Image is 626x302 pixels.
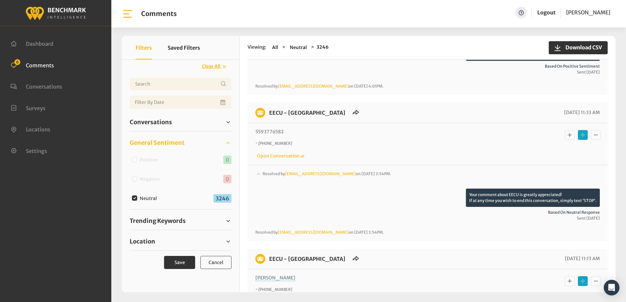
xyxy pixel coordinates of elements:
[255,254,265,264] img: benchmark
[248,44,266,51] span: Viewing:
[10,83,62,89] a: Conversations
[285,171,356,176] a: [EMAIL_ADDRESS][DOMAIN_NAME]
[278,230,349,235] a: [EMAIL_ADDRESS][DOMAIN_NAME]
[270,44,280,51] button: All
[200,256,231,269] button: Cancel
[26,83,62,90] span: Conversations
[130,77,231,91] input: Username
[255,287,292,292] i: ~ [PHONE_NUMBER]
[263,171,391,176] span: Resolved by on [DATE] 3:54PM.
[255,210,600,215] span: Based on neutral response
[14,59,20,65] span: 6
[138,195,162,202] label: Neutral
[26,126,50,133] span: Locations
[566,9,610,16] span: [PERSON_NAME]
[537,9,556,16] a: Logout
[562,43,602,51] span: Download CSV
[537,7,556,18] a: Logout
[255,230,384,235] span: Resolved by on [DATE] 3:54PM.
[26,41,53,47] span: Dashboard
[138,176,165,183] label: Negative
[130,118,172,126] span: Conversations
[255,63,600,69] span: Based on positive sentiment
[549,41,608,54] button: Download CSV
[122,8,133,20] img: bar
[563,275,602,288] div: Basic example
[26,147,47,154] span: Settings
[255,215,600,221] span: Sent [DATE]
[26,105,46,111] span: Surveys
[132,195,137,201] input: Neutral
[255,275,295,281] span: [PERSON_NAME]
[138,157,163,163] label: Positive
[10,126,50,132] a: Locations
[168,36,200,59] button: Saved Filters
[317,44,329,50] strong: 3246
[223,156,231,164] span: 0
[466,189,600,207] p: Your comment about EECU is greatly appreciated! If at any time you wish to end this conversation,...
[255,84,384,89] span: Resolved by on [DATE] 4:01PM.
[10,147,47,154] a: Settings
[255,69,600,75] span: Sent [DATE]
[265,254,349,264] h6: EECU - Clinton Way
[10,40,53,46] a: Dashboard
[141,10,177,18] h1: Comments
[130,117,231,127] a: Conversations
[130,96,231,109] input: Date range input field
[566,7,610,18] a: [PERSON_NAME]
[562,109,600,115] span: [DATE] 11:33 AM
[255,170,600,189] div: Resolved by[EMAIL_ADDRESS][DOMAIN_NAME]on [DATE] 3:54PM.
[164,256,195,269] button: Save
[130,138,231,148] a: General Sentiment
[278,84,349,89] a: [EMAIL_ADDRESS][DOMAIN_NAME]
[25,5,86,21] img: benchmark
[136,36,152,59] button: Filters
[130,216,231,226] a: Trending Keywords
[265,108,349,118] h6: EECU - Clinton Way
[255,128,514,135] p: 5593776582
[10,104,46,111] a: Surveys
[130,237,231,246] a: Location
[198,61,231,72] button: Clear All
[255,108,265,118] img: benchmark
[219,96,228,109] button: Open Calendar
[604,280,619,295] div: Open Intercom Messenger
[563,256,600,261] span: [DATE] 11:13 AM
[26,62,54,68] span: Comments
[130,138,185,147] span: General Sentiment
[223,175,231,183] span: 0
[563,128,602,142] div: Basic example
[269,256,345,262] a: EECU - [GEOGRAPHIC_DATA]
[202,63,220,69] span: Clear All
[255,141,292,146] i: ~ [PHONE_NUMBER]
[130,216,186,225] span: Trending Keywords
[213,194,231,203] span: 3246
[288,44,309,51] button: Neutral
[255,153,304,159] a: Open Conversation
[130,237,155,246] span: Location
[10,61,54,68] a: Comments 6
[269,109,345,116] a: EECU - [GEOGRAPHIC_DATA]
